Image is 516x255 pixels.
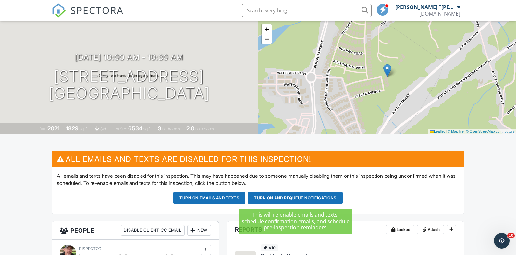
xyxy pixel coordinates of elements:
[52,221,219,240] h3: People
[49,68,210,102] h1: [STREET_ADDRESS] [GEOGRAPHIC_DATA]
[70,3,124,17] span: SPECTORA
[57,172,459,187] p: All emails and texts have been disabled for this inspection. This may have happened due to someon...
[265,35,269,43] span: −
[128,125,142,132] div: 6534
[158,125,161,132] div: 3
[80,127,89,131] span: sq. ft.
[395,4,455,10] div: [PERSON_NAME] "[PERSON_NAME]" [PERSON_NAME]
[143,127,152,131] span: sq.ft.
[47,125,60,132] div: 2021
[100,127,107,131] span: slab
[52,9,124,22] a: SPECTORA
[494,233,510,249] iframe: Intercom live chat
[52,3,66,18] img: The Best Home Inspection Software - Spectora
[52,151,464,167] h3: All emails and texts are disabled for this inspection!
[262,24,272,34] a: Zoom in
[419,10,460,17] div: GeorgiaHomePros.com
[162,127,180,131] span: bedrooms
[265,25,269,33] span: +
[79,246,101,251] span: Inspector
[466,129,514,133] a: © OpenStreetMap contributors
[430,129,445,133] a: Leaflet
[195,127,214,131] span: bathrooms
[507,233,515,238] span: 10
[448,129,465,133] a: © MapTiler
[248,192,343,204] button: Turn on and Requeue Notifications
[186,125,194,132] div: 2.0
[121,225,185,236] div: Disable Client CC Email
[114,127,127,131] span: Lot Size
[66,125,79,132] div: 1829
[173,192,245,204] button: Turn on emails and texts
[446,129,447,133] span: |
[242,4,372,17] input: Search everything...
[187,225,211,236] div: New
[383,64,391,77] img: Marker
[262,34,272,44] a: Zoom out
[39,127,46,131] span: Built
[75,53,183,62] h3: [DATE] 10:00 am - 10:30 am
